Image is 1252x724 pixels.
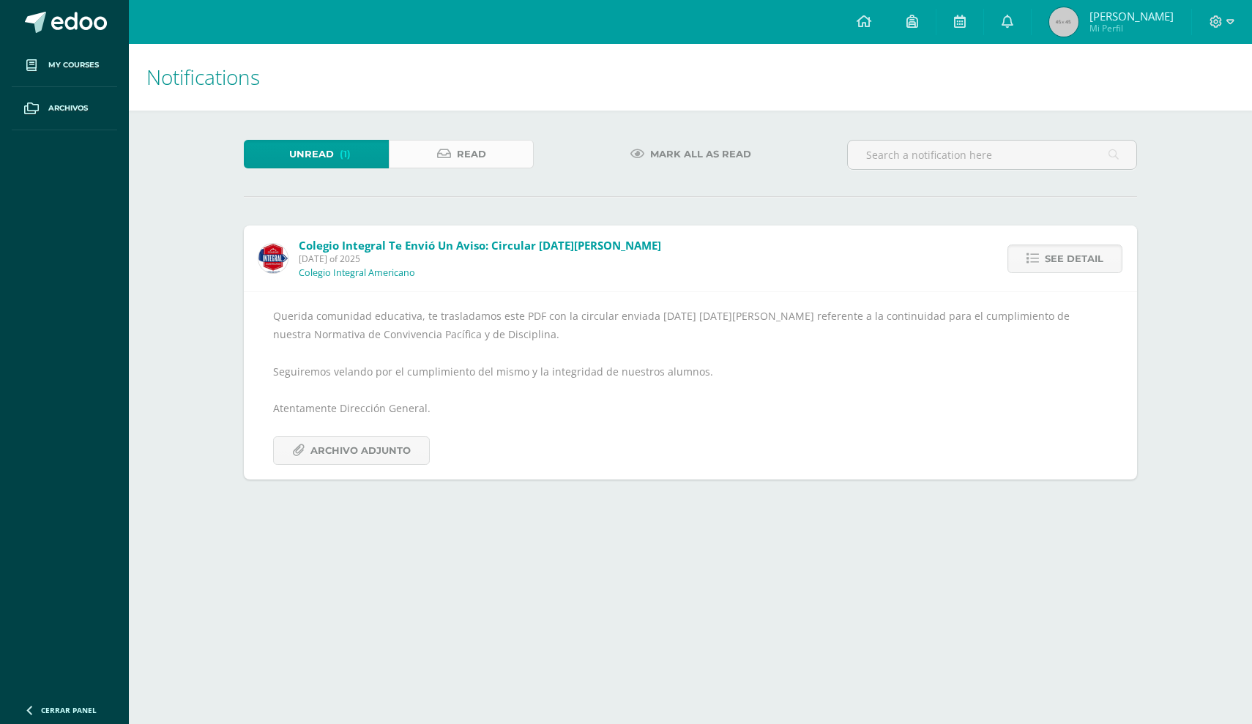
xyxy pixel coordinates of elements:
[1045,245,1103,272] span: See detail
[12,87,117,130] a: Archivos
[48,59,99,71] span: My courses
[48,102,88,114] span: Archivos
[41,705,97,715] span: Cerrar panel
[299,238,661,253] span: Colegio Integral te envió un aviso: Circular [DATE][PERSON_NAME]
[848,141,1136,169] input: Search a notification here
[457,141,486,168] span: Read
[244,140,389,168] a: Unread(1)
[310,437,411,464] span: Archivo Adjunto
[1089,9,1174,23] span: [PERSON_NAME]
[146,63,260,91] span: Notifications
[258,244,288,273] img: 3d8ecf278a7f74c562a74fe44b321cd5.png
[273,436,430,465] a: Archivo Adjunto
[1089,22,1174,34] span: Mi Perfil
[12,44,117,87] a: My courses
[299,253,661,265] span: [DATE] of 2025
[340,141,351,168] span: (1)
[1049,7,1078,37] img: 45x45
[289,141,334,168] span: Unread
[299,267,415,279] p: Colegio Integral Americano
[650,141,751,168] span: Mark all as read
[273,307,1108,464] div: Querida comunidad educativa, te trasladamos este PDF con la circular enviada [DATE] [DATE][PERSON...
[389,140,534,168] a: Read
[612,140,770,168] a: Mark all as read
